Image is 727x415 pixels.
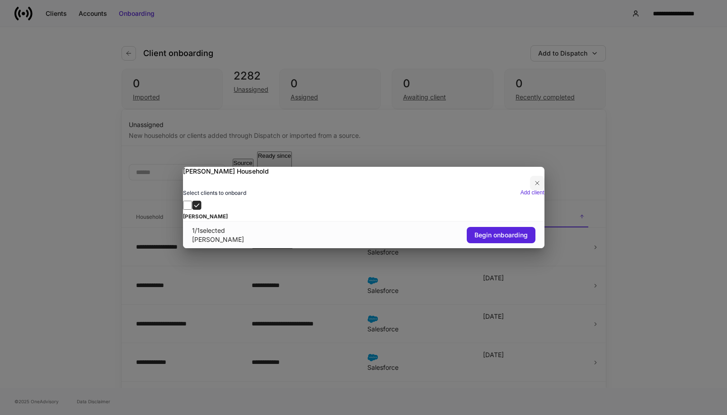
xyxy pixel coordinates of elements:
[183,201,544,221] label: [PERSON_NAME]
[467,227,535,243] button: Begin onboarding
[183,212,228,221] h5: [PERSON_NAME]
[521,189,544,196] button: Add client
[183,189,246,197] h6: Select clients to onboard
[183,167,544,176] h2: [PERSON_NAME] Household
[192,235,364,244] div: [PERSON_NAME]
[474,231,528,240] div: Begin onboarding
[192,226,364,235] div: 1 / 1 selected
[183,201,192,210] input: [PERSON_NAME]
